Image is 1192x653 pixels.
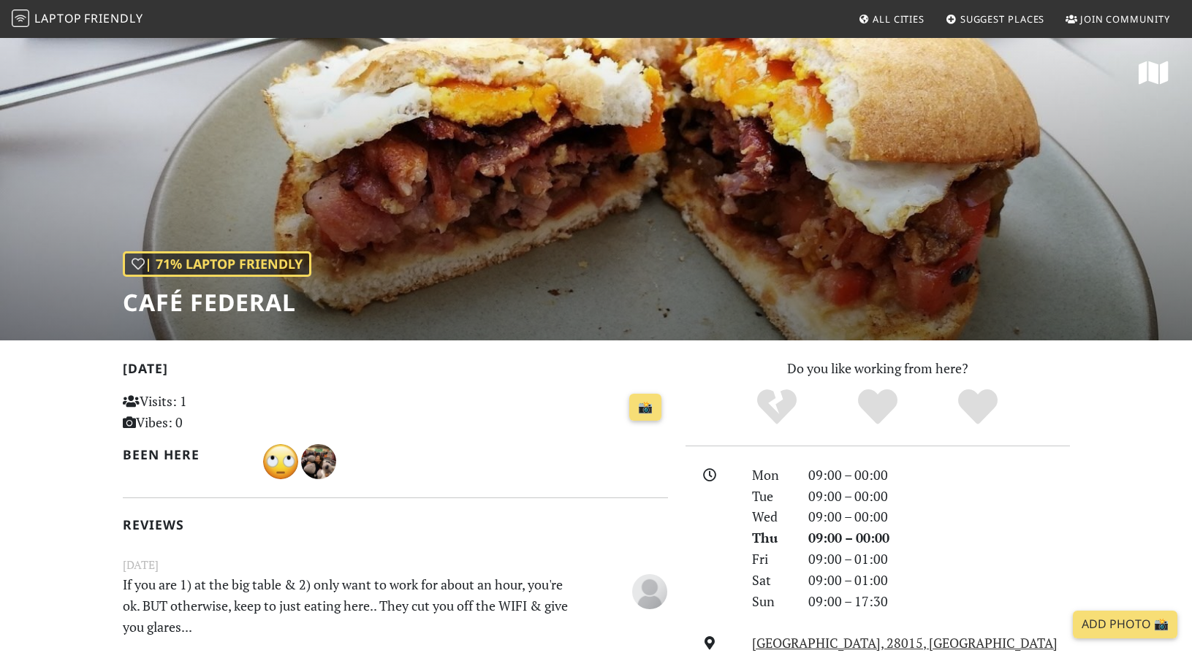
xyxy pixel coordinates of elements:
[960,12,1045,26] span: Suggest Places
[800,465,1079,486] div: 09:00 – 00:00
[123,251,311,277] div: | 71% Laptop Friendly
[301,451,336,469] span: Sarah Adrian
[726,387,827,427] div: No
[873,12,925,26] span: All Cities
[263,451,301,469] span: Nora Mikayla
[1060,6,1176,32] a: Join Community
[632,574,667,609] img: blank-535327c66bd565773addf3077783bbfce4b00ec00e9fd257753287c682c7fa38.png
[743,570,799,591] div: Sat
[743,506,799,527] div: Wed
[743,486,799,507] div: Tue
[12,9,29,27] img: LaptopFriendly
[84,10,143,26] span: Friendly
[743,465,799,486] div: Mon
[301,444,336,479] img: 1167-sarah.jpg
[263,444,298,479] img: 1361-nora.jpg
[34,10,82,26] span: Laptop
[12,7,143,32] a: LaptopFriendly LaptopFriendly
[1073,611,1177,638] a: Add Photo 📸
[123,361,668,382] h2: [DATE]
[114,574,583,637] p: If you are 1) at the big table & 2) only want to work for about an hour, you're ok. BUT otherwise...
[800,570,1079,591] div: 09:00 – 01:00
[940,6,1051,32] a: Suggest Places
[852,6,930,32] a: All Cities
[800,549,1079,570] div: 09:00 – 01:00
[123,391,293,433] p: Visits: 1 Vibes: 0
[114,556,677,574] small: [DATE]
[743,527,799,549] div: Thu
[800,591,1079,612] div: 09:00 – 17:30
[629,394,661,421] a: 📸
[800,486,1079,507] div: 09:00 – 00:00
[927,387,1028,427] div: Definitely!
[743,549,799,570] div: Fri
[800,506,1079,527] div: 09:00 – 00:00
[743,591,799,612] div: Sun
[686,358,1070,379] p: Do you like working from here?
[123,447,246,462] h2: Been here
[827,387,928,427] div: Yes
[123,289,311,316] h1: Café Federal
[1080,12,1170,26] span: Join Community
[800,527,1079,549] div: 09:00 – 00:00
[752,634,1058,652] a: [GEOGRAPHIC_DATA], 28015, [GEOGRAPHIC_DATA]
[123,517,668,532] h2: Reviews
[632,581,667,598] span: Heather Evans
